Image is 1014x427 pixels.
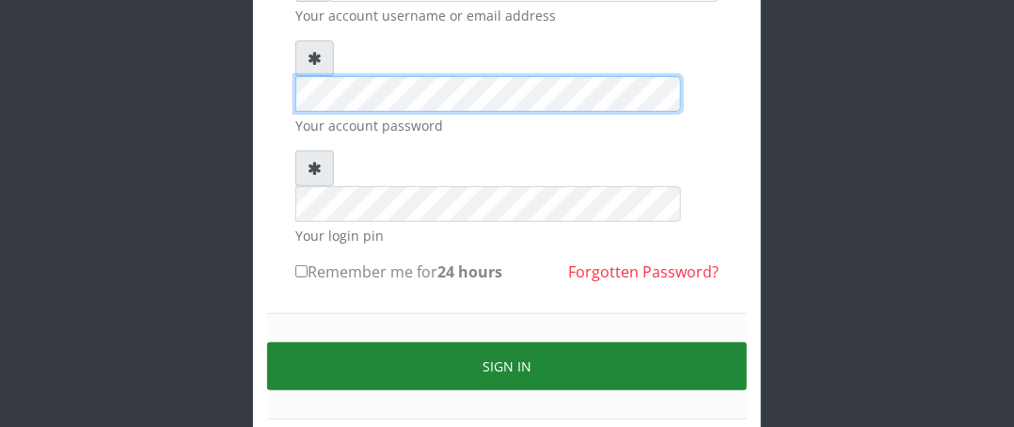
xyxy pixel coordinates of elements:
button: Sign in [267,342,747,390]
a: Forgotten Password? [568,261,719,282]
small: Your account password [295,116,719,135]
b: 24 hours [437,261,502,282]
small: Your login pin [295,226,719,245]
small: Your account username or email address [295,6,719,25]
label: Remember me for [295,261,502,283]
input: Remember me for24 hours [295,265,308,277]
